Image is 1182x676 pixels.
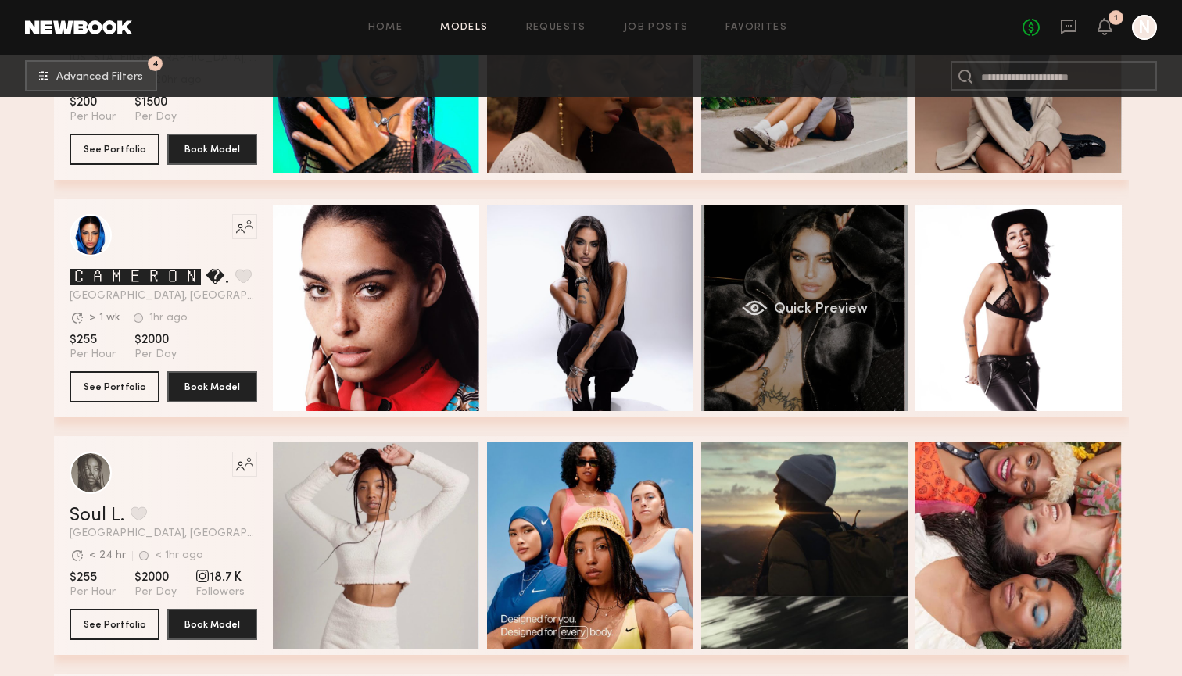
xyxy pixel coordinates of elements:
[89,313,120,324] div: > 1 wk
[70,348,116,362] span: Per Hour
[725,23,787,33] a: Favorites
[134,95,177,110] span: $1500
[56,72,143,83] span: Advanced Filters
[70,291,257,302] span: [GEOGRAPHIC_DATA], [GEOGRAPHIC_DATA]
[70,269,229,288] a: 🅲🅰🅼🅴🆁🅾🅽 �.
[134,332,177,348] span: $2000
[440,23,488,33] a: Models
[70,570,116,585] span: $255
[70,332,116,348] span: $255
[70,371,159,402] button: See Portfolio
[167,371,257,402] button: Book Model
[134,110,177,124] span: Per Day
[70,134,159,165] button: See Portfolio
[195,570,245,585] span: 18.7 K
[195,585,245,599] span: Followers
[155,550,203,561] div: < 1hr ago
[1114,14,1118,23] div: 1
[624,23,689,33] a: Job Posts
[70,95,116,110] span: $200
[773,302,867,317] span: Quick Preview
[167,134,257,165] button: Book Model
[368,23,403,33] a: Home
[1132,15,1157,40] a: N
[152,60,159,67] span: 4
[25,60,157,91] button: 4Advanced Filters
[134,570,177,585] span: $2000
[134,585,177,599] span: Per Day
[89,550,126,561] div: < 24 hr
[134,348,177,362] span: Per Day
[526,23,586,33] a: Requests
[70,528,257,539] span: [GEOGRAPHIC_DATA], [GEOGRAPHIC_DATA]
[70,506,124,525] a: Soul L.
[70,585,116,599] span: Per Hour
[149,313,188,324] div: 1hr ago
[70,110,116,124] span: Per Hour
[70,609,159,640] button: See Portfolio
[167,609,257,640] button: Book Model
